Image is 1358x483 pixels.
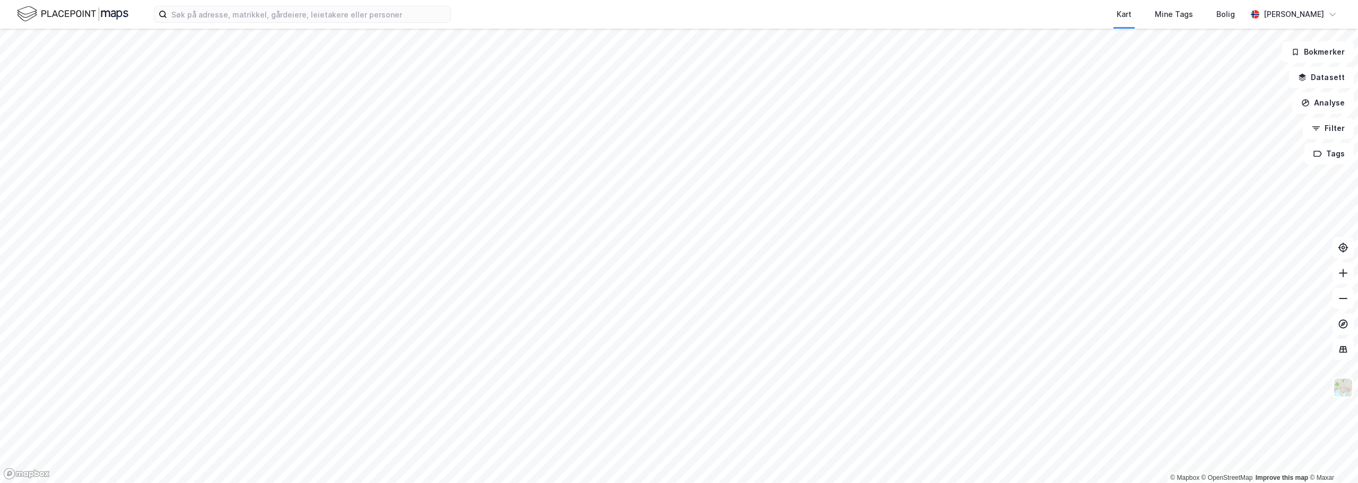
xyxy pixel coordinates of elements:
div: [PERSON_NAME] [1264,8,1324,21]
button: Tags [1304,143,1354,164]
input: Søk på adresse, matrikkel, gårdeiere, leietakere eller personer [167,6,450,22]
iframe: Chat Widget [1305,432,1358,483]
div: Bolig [1216,8,1235,21]
img: logo.f888ab2527a4732fd821a326f86c7f29.svg [17,5,128,23]
img: Z [1333,377,1353,398]
div: Mine Tags [1155,8,1193,21]
button: Datasett [1289,67,1354,88]
a: Mapbox [1170,474,1199,481]
button: Bokmerker [1282,41,1354,63]
a: OpenStreetMap [1202,474,1253,481]
button: Filter [1303,118,1354,139]
div: Kart [1117,8,1131,21]
a: Mapbox homepage [3,468,50,480]
div: Kontrollprogram for chat [1305,432,1358,483]
a: Improve this map [1256,474,1308,481]
button: Analyse [1292,92,1354,113]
